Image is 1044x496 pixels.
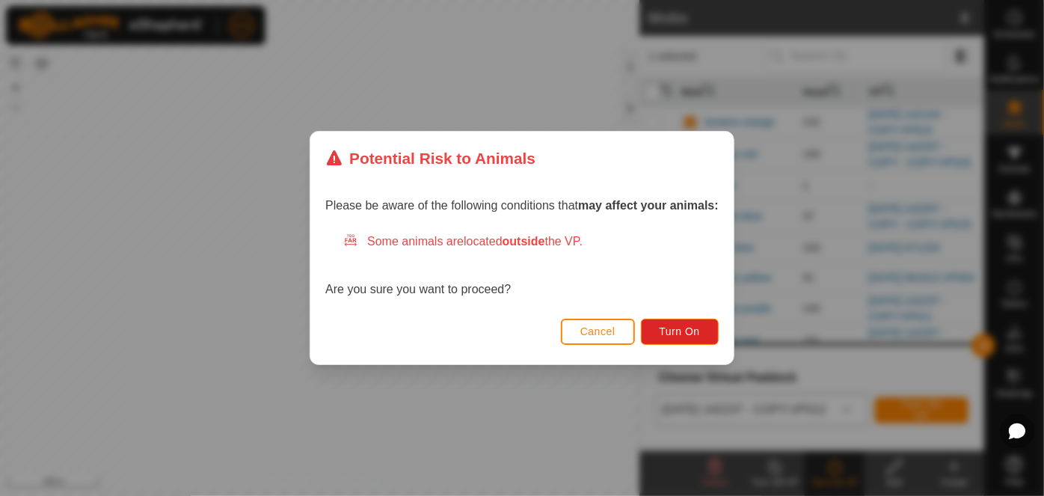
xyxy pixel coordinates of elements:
[325,147,535,170] div: Potential Risk to Animals
[578,199,719,212] strong: may affect your animals:
[660,325,700,337] span: Turn On
[503,235,545,248] strong: outside
[641,319,719,345] button: Turn On
[325,199,719,212] span: Please be aware of the following conditions that
[580,325,615,337] span: Cancel
[325,233,719,298] div: Are you sure you want to proceed?
[464,235,583,248] span: located the VP.
[343,233,719,251] div: Some animals are
[561,319,635,345] button: Cancel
